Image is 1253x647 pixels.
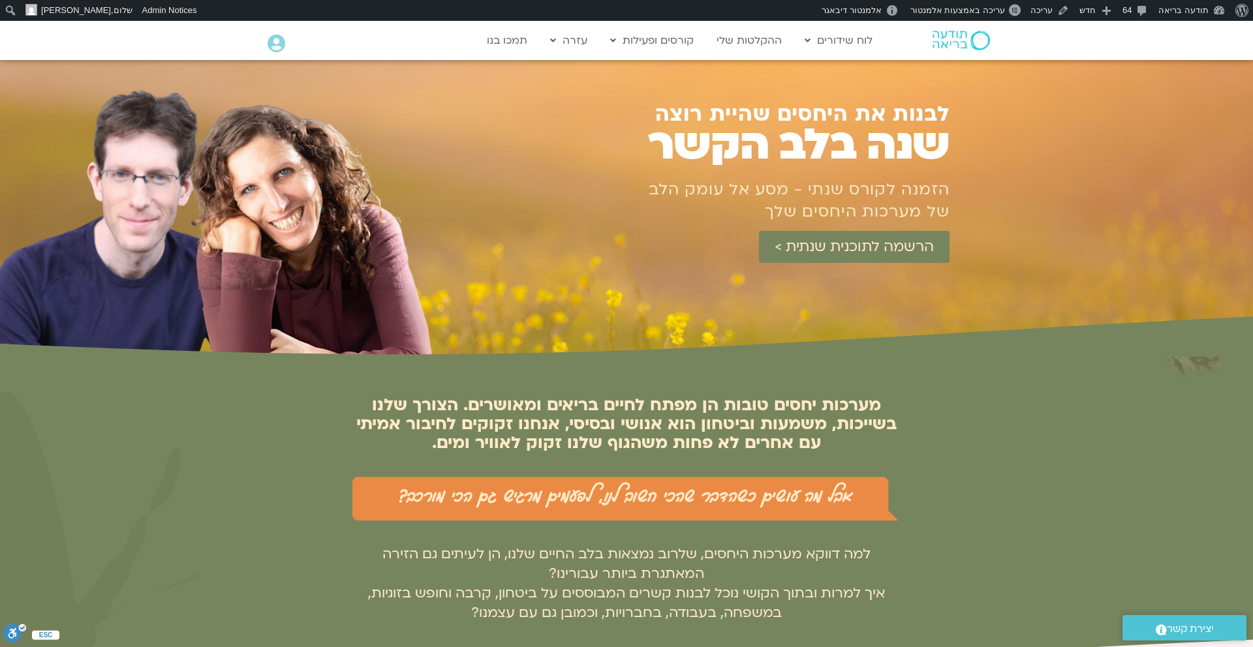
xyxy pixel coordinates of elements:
h2: אבל מה עושים כשהדבר שהכי חשוב לנו, לפעמים מרגיש גם הכי מורכב? [359,481,894,506]
span: הרשמה לתוכנית שנתית > [775,239,934,255]
a: ההקלטות שלי [710,28,788,53]
a: לוח שידורים [798,28,879,53]
a: תמכו בנו [480,28,534,53]
span: [PERSON_NAME] [41,5,111,15]
a: יצירת קשר [1122,615,1246,640]
p: למה דווקא מערכות היחסים, שלרוב נמצאות בלב החיים שלנו, הן לעיתים גם הזירה המאתגרת ביותר עבורינו? א... [352,545,901,623]
h1: הזמנה לקורס שנתי - מסע אל עומק הלב של מערכות היחסים שלך [643,179,950,223]
h2: מערכות יחסים טובות הן מפתח לחיים בריאים ומאושרים. הצורך שלנו בשייכות, משמעות וביטחון הוא אנושי וב... [352,396,901,453]
span: עריכה באמצעות אלמנטור [910,5,1005,15]
img: תודעה בריאה [933,31,990,50]
a: הרשמה לתוכנית שנתית > [759,231,950,263]
h1: לבנות את היחסים שהיית רוצה [598,103,950,125]
a: קורסים ופעילות [604,28,700,53]
a: עזרה [544,28,594,53]
span: יצירת קשר [1167,620,1214,638]
h1: שנה בלב הקשר [585,125,950,165]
